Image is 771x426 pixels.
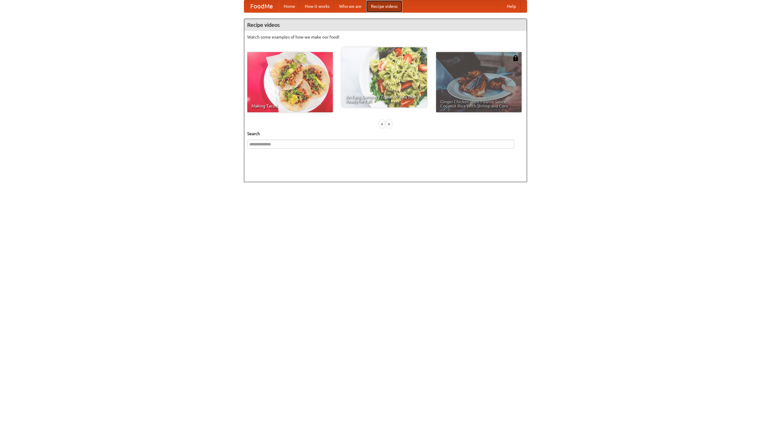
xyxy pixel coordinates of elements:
p: Watch some examples of how we make our food! [247,34,524,40]
h5: Search [247,131,524,137]
div: » [386,120,392,128]
span: An Easy, Summery Tomato Pasta That's Ready for Fall [346,95,423,103]
a: Help [502,0,521,12]
h4: Recipe videos [244,19,527,31]
a: FoodMe [244,0,279,12]
a: Making Tacos [247,52,333,112]
div: « [379,120,385,128]
a: How it works [300,0,334,12]
a: Recipe videos [366,0,402,12]
span: Making Tacos [251,104,329,108]
a: An Easy, Summery Tomato Pasta That's Ready for Fall [342,47,427,107]
img: 483408.png [513,55,519,61]
a: Home [279,0,300,12]
a: Who we are [334,0,366,12]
